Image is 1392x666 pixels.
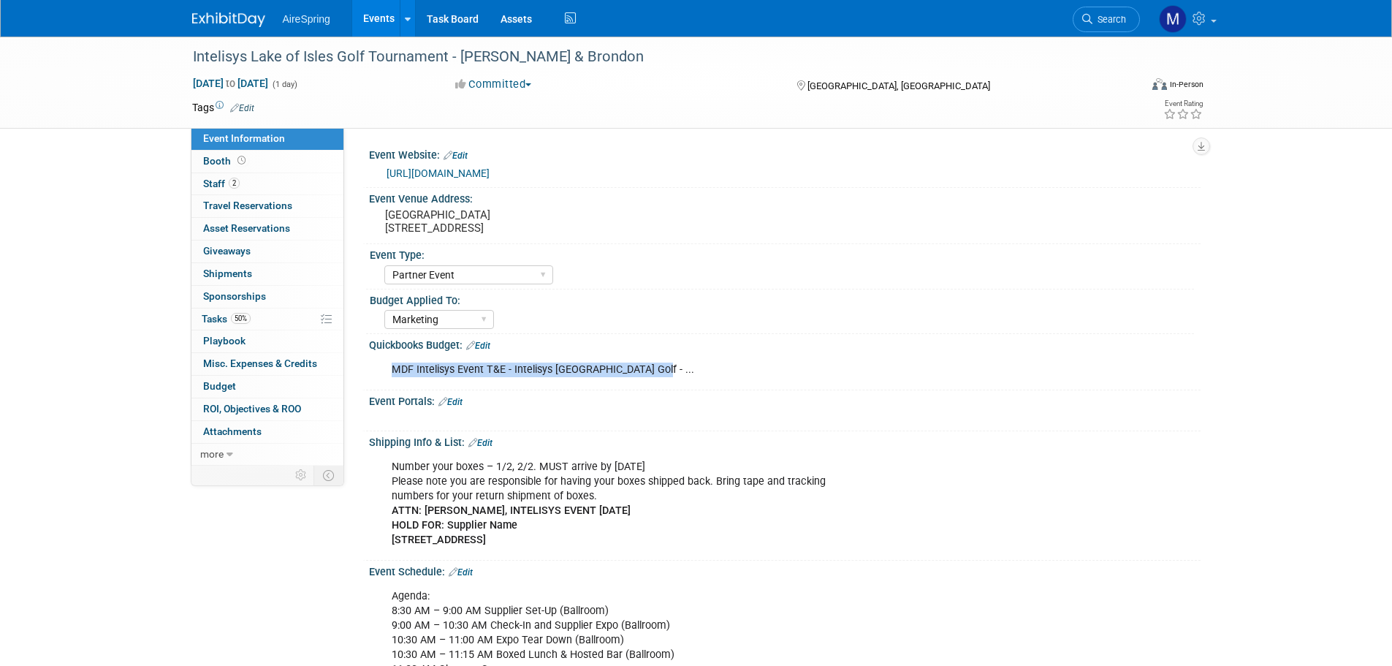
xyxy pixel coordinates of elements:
[369,431,1201,450] div: Shipping Info & List:
[191,218,343,240] a: Asset Reservations
[192,100,254,115] td: Tags
[369,390,1201,409] div: Event Portals:
[230,103,254,113] a: Edit
[229,178,240,189] span: 2
[283,13,330,25] span: AireSpring
[191,376,343,398] a: Budget
[191,330,343,352] a: Playbook
[369,144,1201,163] div: Event Website:
[1092,14,1126,25] span: Search
[468,438,492,448] a: Edit
[1054,76,1204,98] div: Event Format
[191,398,343,420] a: ROI, Objectives & ROO
[1169,79,1203,90] div: In-Person
[392,504,631,517] b: ATTN: [PERSON_NAME], INTELISYS EVENT [DATE]
[1159,5,1187,33] img: Mariana Bolanos
[191,353,343,375] a: Misc. Expenses & Credits
[369,188,1201,206] div: Event Venue Address:
[289,466,314,485] td: Personalize Event Tab Strip
[191,195,343,217] a: Travel Reservations
[202,313,251,325] span: Tasks
[188,44,1118,70] div: Intelisys Lake of Isles Golf Tournament - [PERSON_NAME] & Brondon
[203,268,252,279] span: Shipments
[203,357,317,369] span: Misc. Expenses & Credits
[444,151,468,161] a: Edit
[450,77,537,92] button: Committed
[235,155,248,166] span: Booth not reserved yet
[192,12,265,27] img: ExhibitDay
[381,453,1040,555] div: Number your boxes – 1/2, 2/2. MUST arrive by [DATE] Please note you are responsible for having yo...
[231,313,251,324] span: 50%
[385,208,699,235] pre: [GEOGRAPHIC_DATA] [STREET_ADDRESS]
[203,403,301,415] span: ROI, Objectives & ROO
[370,290,1194,308] div: Budget Applied To:
[449,567,473,578] a: Edit
[200,448,224,460] span: more
[203,380,236,392] span: Budget
[387,167,490,179] a: [URL][DOMAIN_NAME]
[369,561,1201,580] div: Event Schedule:
[392,519,517,531] b: HOLD FOR: Supplier Name
[203,178,240,189] span: Staff
[1073,7,1140,32] a: Search
[203,155,248,167] span: Booth
[191,241,343,262] a: Giveaways
[191,309,343,330] a: Tasks50%
[313,466,343,485] td: Toggle Event Tabs
[191,128,343,150] a: Event Information
[1163,100,1203,107] div: Event Rating
[191,444,343,466] a: more
[191,173,343,195] a: Staff2
[807,80,990,91] span: [GEOGRAPHIC_DATA], [GEOGRAPHIC_DATA]
[381,355,1040,385] div: MDF Intelisys Event T&E - Intelisys [GEOGRAPHIC_DATA] Golf - ...
[369,334,1201,353] div: Quickbooks Budget:
[191,286,343,308] a: Sponsorships
[191,263,343,285] a: Shipments
[192,77,269,90] span: [DATE] [DATE]
[203,222,290,234] span: Asset Reservations
[203,132,285,144] span: Event Information
[438,397,463,407] a: Edit
[203,290,266,302] span: Sponsorships
[191,151,343,173] a: Booth
[203,200,292,211] span: Travel Reservations
[466,341,490,351] a: Edit
[370,244,1194,262] div: Event Type:
[203,335,246,347] span: Playbook
[191,421,343,443] a: Attachments
[203,245,251,257] span: Giveaways
[1152,78,1167,90] img: Format-Inperson.png
[392,534,486,546] b: [STREET_ADDRESS]
[203,425,262,437] span: Attachments
[224,77,237,89] span: to
[271,80,297,89] span: (1 day)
